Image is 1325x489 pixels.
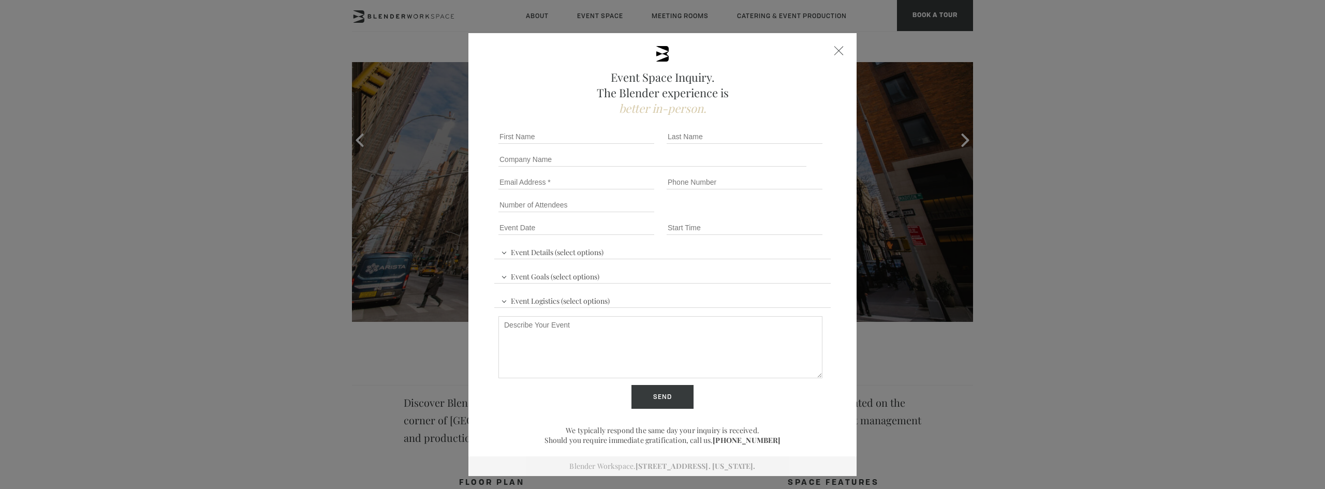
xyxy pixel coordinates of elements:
[494,425,831,435] p: We typically respond the same day your inquiry is received.
[619,100,706,116] span: better in-person.
[667,175,822,189] input: Phone Number
[498,292,612,307] span: Event Logistics (select options)
[498,129,654,144] input: First Name
[498,220,654,235] input: Event Date
[494,435,831,445] p: Should you require immediate gratification, call us.
[1139,357,1325,489] iframe: Chat Widget
[498,243,606,259] span: Event Details (select options)
[636,461,755,471] a: [STREET_ADDRESS]. [US_STATE].
[667,129,822,144] input: Last Name
[631,385,694,409] input: Send
[468,456,857,476] div: Blender Workspace.
[498,268,602,283] span: Event Goals (select options)
[667,220,822,235] input: Start Time
[494,69,831,116] h2: Event Space Inquiry. The Blender experience is
[498,152,806,167] input: Company Name
[498,198,654,212] input: Number of Attendees
[713,435,781,445] a: [PHONE_NUMBER]
[498,175,654,189] input: Email Address *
